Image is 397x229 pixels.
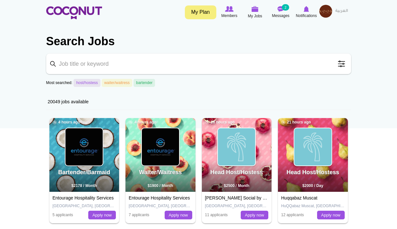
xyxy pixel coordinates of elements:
[332,5,351,18] a: العربية
[224,183,249,188] span: $2500 / Month
[185,5,216,19] a: My Plan
[304,6,309,12] img: Notifications
[58,169,110,175] a: Bartender/Barmaid
[205,195,322,200] a: [PERSON_NAME] Social by [PERSON_NAME] the Grocer
[46,54,351,74] input: Job title or keyword
[252,6,259,12] img: My Jobs
[46,94,351,110] div: 20049 jobs available
[287,169,339,175] a: Head Host/Hostess
[205,213,228,217] span: 11 applicants
[241,211,268,220] a: Apply now
[281,120,311,125] span: 21 hours ago
[225,6,233,12] img: Browse Members
[205,120,235,125] span: 16 hours ago
[221,13,237,19] span: Members
[65,128,103,165] img: Entourage Hospitality Services
[242,5,268,20] a: My Jobs My Jobs
[46,34,351,49] h2: Search Jobs
[278,6,284,12] img: Messages
[102,79,132,87] a: waiter/waitress
[46,80,73,86] label: Most searched:
[205,203,269,209] p: [GEOGRAPHIC_DATA], [GEOGRAPHIC_DATA]
[53,213,73,217] span: 5 applicants
[268,5,294,20] a: Messages Messages 2
[272,13,289,19] span: Messages
[139,169,182,175] a: Waiter/Waitress
[53,120,80,125] span: 4 hours ago
[248,13,262,19] span: My Jobs
[281,213,304,217] span: 12 applicants
[294,5,319,20] a: Notifications Notifications
[294,128,332,165] img: Huqqabaz Muscat
[218,128,255,165] img: Restaurants & Bars
[217,5,242,20] a: Browse Members Members
[281,203,345,209] p: HuQQabaz Muscat, [GEOGRAPHIC_DATA], [GEOGRAPHIC_DATA], [GEOGRAPHIC_DATA]
[46,6,102,19] img: Home
[129,195,190,200] a: Entourage Hospitality Services
[129,120,156,125] span: 4 hours ago
[210,169,263,175] a: Head Host/Hostess
[281,195,317,200] a: Huqqabaz Muscat
[317,211,345,220] a: Apply now
[142,128,179,165] img: Entourage Hospitality Services
[148,183,173,188] span: $1900 / Month
[302,183,323,188] span: $2000 / Day
[72,183,97,188] span: $2178 / Month
[129,213,149,217] span: 7 applicants
[296,13,317,19] span: Notifications
[129,203,192,209] p: [GEOGRAPHIC_DATA], [GEOGRAPHIC_DATA]
[53,195,114,200] a: Entourage Hospitality Services
[134,79,155,87] a: bartender
[88,211,116,220] a: Apply now
[73,79,100,87] a: host/hostess
[282,4,289,11] small: 2
[165,211,192,220] a: Apply now
[53,203,116,209] p: [GEOGRAPHIC_DATA], [GEOGRAPHIC_DATA]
